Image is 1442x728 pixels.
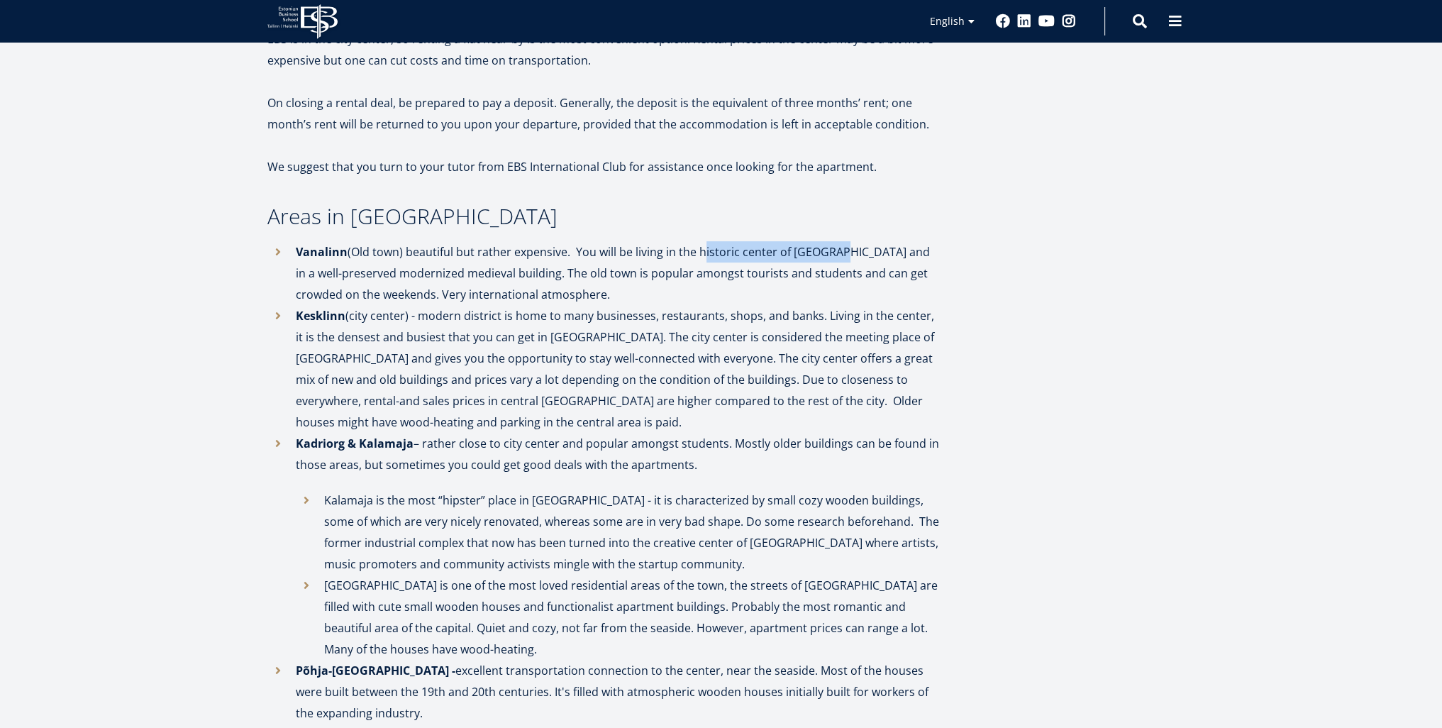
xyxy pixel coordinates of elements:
[267,660,941,724] li: excellent transportation connection to the center, near the seaside. Most of the houses were buil...
[996,14,1010,28] a: Facebook
[296,663,455,678] strong: Põhja-[GEOGRAPHIC_DATA] -
[267,156,941,177] p: We suggest that you turn to your tutor from EBS International Club for assistance once looking fo...
[267,206,941,227] h3: Areas in [GEOGRAPHIC_DATA]
[267,433,941,660] li: – rather close to city center and popular amongst students. Mostly older buildings can be found i...
[296,436,414,451] strong: Kadriorg & Kalamaja
[296,490,941,575] li: Kalamaja is the most “hipster” place in [GEOGRAPHIC_DATA] - it is characterized by small cozy woo...
[1017,14,1031,28] a: Linkedin
[296,241,941,305] p: (Old town) beautiful but rather expensive. You will be living in the historic center of [GEOGRAPH...
[296,575,941,660] li: [GEOGRAPHIC_DATA] is one of the most loved residential areas of the town, the streets of [GEOGRAP...
[267,92,941,135] p: On closing a rental deal, be prepared to pay a deposit. Generally, the deposit is the equivalent ...
[296,244,348,260] strong: Vanalinn
[296,305,941,433] p: (city center) - modern district is home to many businesses, restaurants, shops, and banks. Living...
[1038,14,1055,28] a: Youtube
[267,28,941,71] p: EBS is in the city center, so renting a flat near-by is the most convenient option. Rental prices...
[1062,14,1076,28] a: Instagram
[296,308,345,324] strong: Kesklinn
